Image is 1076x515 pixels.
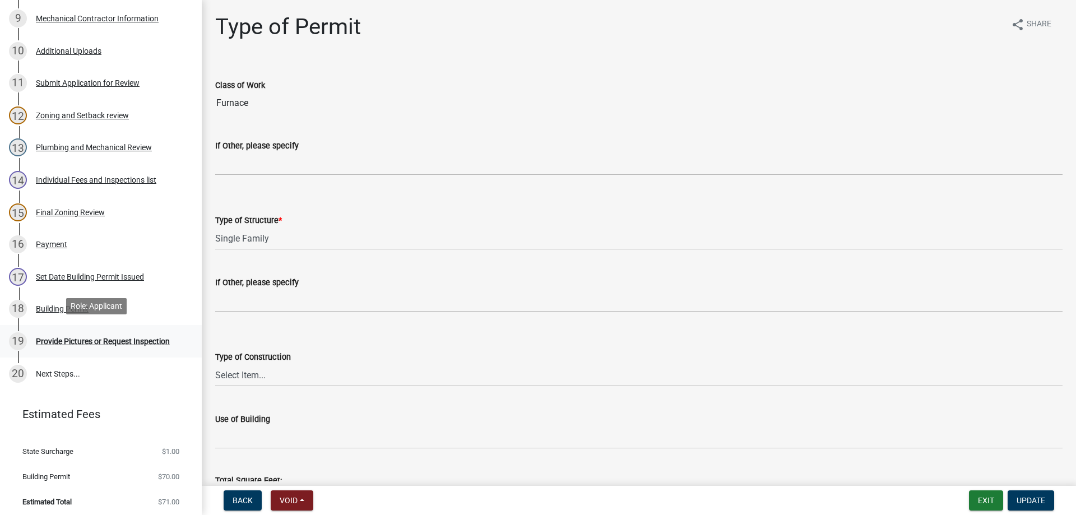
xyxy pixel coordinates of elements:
span: Void [280,496,298,505]
div: Individual Fees and Inspections list [36,176,156,184]
span: Share [1027,18,1051,31]
a: Estimated Fees [9,403,184,425]
span: Update [1017,496,1045,505]
div: Plumbing and Mechanical Review [36,143,152,151]
div: 18 [9,300,27,318]
div: 9 [9,10,27,27]
div: Role: Applicant [66,298,127,314]
div: 20 [9,365,27,383]
label: Type of Construction [215,354,291,361]
button: shareShare [1002,13,1060,35]
span: $1.00 [162,448,179,455]
span: $70.00 [158,473,179,480]
button: Void [271,490,313,511]
label: Type of Structure [215,217,282,225]
label: Total Square Feet: [215,477,282,485]
div: Final Zoning Review [36,208,105,216]
div: 15 [9,203,27,221]
i: share [1011,18,1024,31]
div: 17 [9,268,27,286]
div: 11 [9,74,27,92]
div: Payment [36,240,67,248]
div: Building Permit [36,305,89,313]
span: State Surcharge [22,448,73,455]
span: Building Permit [22,473,70,480]
button: Exit [969,490,1003,511]
div: Additional Uploads [36,47,101,55]
label: Class of Work [215,82,265,90]
div: 10 [9,42,27,60]
span: $71.00 [158,498,179,505]
div: 13 [9,138,27,156]
h1: Type of Permit [215,13,361,40]
div: Provide Pictures or Request Inspection [36,337,170,345]
span: Back [233,496,253,505]
div: Zoning and Setback review [36,112,129,119]
div: Mechanical Contractor Information [36,15,159,22]
button: Update [1008,490,1054,511]
div: 16 [9,235,27,253]
span: Estimated Total [22,498,72,505]
label: If Other, please specify [215,142,299,150]
div: Submit Application for Review [36,79,140,87]
label: If Other, please specify [215,279,299,287]
div: 12 [9,106,27,124]
div: 14 [9,171,27,189]
div: 19 [9,332,27,350]
div: Set Date Building Permit Issued [36,273,144,281]
button: Back [224,490,262,511]
label: Use of Building [215,416,270,424]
